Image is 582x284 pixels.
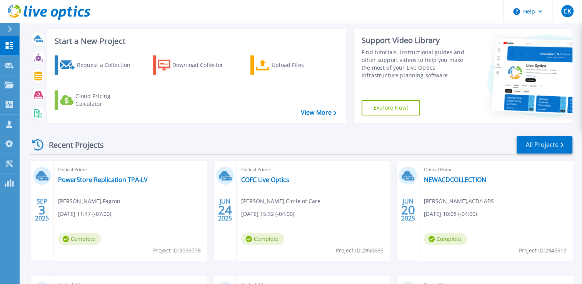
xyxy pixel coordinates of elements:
span: 3 [38,207,45,213]
span: Project ID: 2945913 [519,246,567,255]
div: JUN 2025 [401,196,415,224]
span: 24 [218,207,232,213]
a: Request a Collection [55,55,140,75]
div: Download Collector [172,57,234,73]
a: View More [301,109,337,116]
span: [PERSON_NAME] , Circle of Care [241,197,320,205]
span: Project ID: 2950686 [336,246,384,255]
span: Optical Prime [424,165,568,174]
span: Complete [58,233,101,245]
a: Cloud Pricing Calculator [55,90,140,110]
a: COFC Live Optics [241,176,289,184]
span: [DATE] 15:32 (-04:00) [241,210,294,218]
div: Recent Projects [30,135,114,154]
div: Support Video Library [362,35,471,45]
a: All Projects [517,136,572,154]
h3: Start a New Project [55,37,336,45]
span: [PERSON_NAME] , Fagron [58,197,120,205]
span: [DATE] 11:47 (-07:00) [58,210,111,218]
span: Complete [424,233,467,245]
a: Explore Now! [362,100,420,115]
a: Upload Files [250,55,336,75]
span: Complete [241,233,284,245]
div: JUN 2025 [218,196,232,224]
div: Find tutorials, instructional guides and other support videos to help you make the most of your L... [362,48,471,79]
span: Optical Prime [58,165,202,174]
span: Optical Prime [241,165,385,174]
span: Project ID: 3039778 [153,246,201,255]
div: Upload Files [272,57,333,73]
a: Download Collector [153,55,238,75]
span: [PERSON_NAME] , ACD/LABS [424,197,494,205]
a: PowerStore Replication TPA-LV [58,176,148,184]
span: [DATE] 10:08 (-04:00) [424,210,477,218]
div: Cloud Pricing Calculator [75,92,137,108]
span: CK [563,8,571,14]
span: 20 [401,207,415,213]
div: SEP 2025 [35,196,49,224]
a: NEWACDCOLLECTION [424,176,486,184]
div: Request a Collection [77,57,138,73]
